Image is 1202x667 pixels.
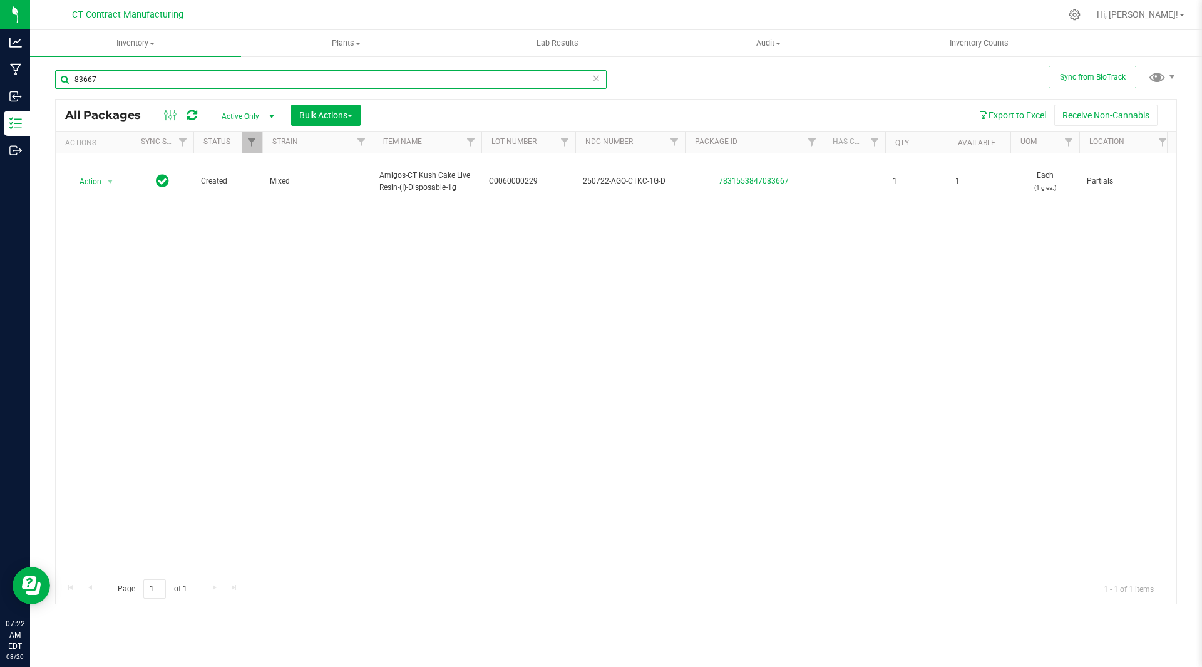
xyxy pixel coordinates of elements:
[874,30,1085,56] a: Inventory Counts
[802,132,823,153] a: Filter
[270,175,364,187] span: Mixed
[351,132,372,153] a: Filter
[491,137,537,146] a: Lot Number
[242,38,451,49] span: Plants
[9,90,22,103] inline-svg: Inbound
[970,105,1054,126] button: Export to Excel
[1020,137,1037,146] a: UOM
[382,137,422,146] a: Item Name
[55,70,607,89] input: Search Package ID, Item Name, SKU, Lot or Part Number...
[65,108,153,122] span: All Packages
[1153,132,1173,153] a: Filter
[1059,132,1079,153] a: Filter
[65,138,126,147] div: Actions
[664,132,685,153] a: Filter
[6,652,24,661] p: 08/20
[72,9,183,20] span: CT Contract Manufacturing
[1097,9,1178,19] span: Hi, [PERSON_NAME]!
[1018,170,1072,194] span: Each
[1049,66,1136,88] button: Sync from BioTrack
[13,567,50,604] iframe: Resource center
[695,137,737,146] a: Package ID
[955,175,1003,187] span: 1
[30,38,241,49] span: Inventory
[242,132,262,153] a: Filter
[9,144,22,157] inline-svg: Outbound
[933,38,1025,49] span: Inventory Counts
[1054,105,1158,126] button: Receive Non-Cannabis
[461,132,481,153] a: Filter
[664,38,873,49] span: Audit
[583,175,677,187] span: 250722-AGO-CTKC-1G-D
[9,63,22,76] inline-svg: Manufacturing
[241,30,452,56] a: Plants
[958,138,995,147] a: Available
[203,137,230,146] a: Status
[555,132,575,153] a: Filter
[452,30,663,56] a: Lab Results
[143,579,166,599] input: 1
[895,138,909,147] a: Qty
[9,36,22,49] inline-svg: Analytics
[1060,73,1126,81] span: Sync from BioTrack
[1089,137,1124,146] a: Location
[107,579,197,599] span: Page of 1
[291,105,361,126] button: Bulk Actions
[173,132,193,153] a: Filter
[1018,182,1072,194] p: (1 g ea.)
[592,70,600,86] span: Clear
[272,137,298,146] a: Strain
[9,117,22,130] inline-svg: Inventory
[141,137,189,146] a: Sync Status
[299,110,352,120] span: Bulk Actions
[103,173,118,190] span: select
[201,175,255,187] span: Created
[489,175,568,187] span: C0060000229
[1087,175,1166,187] span: Partials
[719,177,789,185] a: 7831553847083667
[379,170,474,194] span: Amigos-CT Kush Cake Live Resin-(I)-Disposable-1g
[156,172,169,190] span: In Sync
[865,132,885,153] a: Filter
[823,132,885,153] th: Has COA
[6,618,24,652] p: 07:22 AM EDT
[893,175,940,187] span: 1
[30,30,241,56] a: Inventory
[585,137,633,146] a: NDC Number
[663,30,874,56] a: Audit
[68,173,102,190] span: Action
[1094,579,1164,598] span: 1 - 1 of 1 items
[520,38,595,49] span: Lab Results
[1067,9,1082,21] div: Manage settings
